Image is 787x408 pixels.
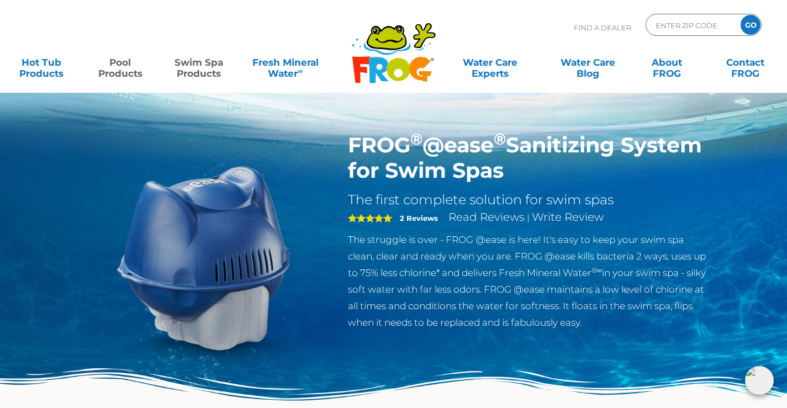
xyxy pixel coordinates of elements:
[654,17,729,33] input: Zip Code Form
[527,213,530,223] span: |
[715,51,776,73] a: ContactFROG
[348,192,709,208] h2: The first complete solution for swim spas
[348,133,709,183] h1: FROG @ease Sanitizing System for Swim Spas
[11,51,72,73] a: Hot TubProducts
[741,15,760,35] input: GO
[79,133,332,385] img: ss-@ease-hero.png
[441,51,540,73] a: Water CareExperts
[168,51,230,73] a: Swim SpaProducts
[494,129,506,149] sup: ®
[348,214,392,222] span: 5
[348,231,709,331] p: The struggle is over - FROG @ease is here! It's easy to keep your swim spa clean, clear and ready...
[636,51,698,73] a: AboutFROG
[591,266,602,274] sup: ®∞
[298,67,303,75] sup: ∞
[448,210,525,224] a: Read Reviews
[532,210,604,224] a: Write Review
[400,214,438,222] strong: 2 Reviews
[410,129,422,149] sup: ®
[557,51,619,73] a: Water CareBlog
[89,51,151,73] a: PoolProducts
[745,366,774,395] img: openIcon
[247,51,324,73] a: Fresh MineralWater∞
[574,14,631,41] p: Find A Dealer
